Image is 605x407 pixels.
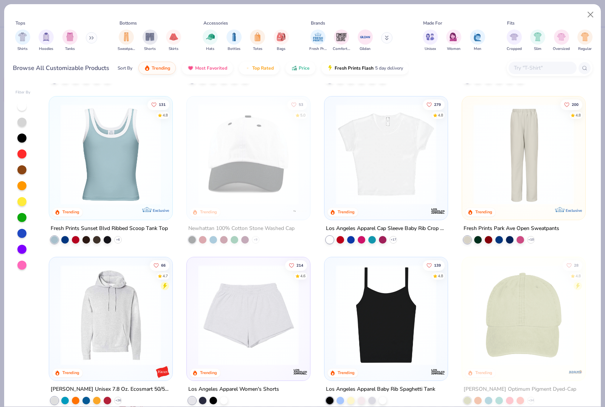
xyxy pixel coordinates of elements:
[302,265,411,365] img: 65257300-10d7-4def-85e3-f46cbce78286
[166,30,181,52] div: filter for Skirts
[434,103,441,107] span: 279
[16,90,31,95] div: Filter By
[203,30,218,52] button: filter button
[188,224,295,233] div: Newhattan 100% Cotton Stone Washed Cap
[253,46,262,52] span: Totes
[581,33,589,41] img: Regular Image
[66,33,74,41] img: Tanks Image
[507,30,522,52] div: filter for Cropped
[169,46,178,52] span: Skirts
[163,113,168,118] div: 4.8
[309,30,327,52] button: filter button
[239,62,279,75] button: Top Rated
[311,20,325,26] div: Brands
[285,260,307,270] button: Like
[568,364,583,379] img: Adams logo
[450,33,458,41] img: Women Image
[578,46,592,52] span: Regular
[144,65,150,71] img: trending.gif
[447,46,461,52] span: Women
[144,46,156,52] span: Shorts
[39,30,54,52] button: filter button
[228,46,240,52] span: Bottles
[470,30,485,52] div: filter for Men
[293,364,308,379] img: Los Angeles Apparel logo
[143,30,158,52] div: filter for Shorts
[423,20,442,26] div: Made For
[57,104,165,205] img: 805349cc-a073-4baf-ae89-b2761e757b43
[528,398,534,403] span: + 34
[299,65,310,71] span: Price
[252,65,274,71] span: Top Rated
[473,33,482,41] img: Men Image
[464,224,559,233] div: Fresh Prints Park Ave Open Sweatpants
[146,33,154,41] img: Shorts Image
[17,46,28,52] span: Shirts
[563,260,582,270] button: Like
[327,65,333,71] img: flash.gif
[534,33,542,41] img: Slim Image
[426,33,434,41] img: Unisex Image
[226,30,242,52] div: filter for Bottles
[250,30,265,52] div: filter for Totes
[277,33,285,41] img: Bags Image
[440,104,548,205] img: f2b333be-1c19-4d0f-b003-dae84be201f4
[39,46,53,52] span: Hoodies
[530,30,545,52] div: filter for Slim
[470,104,578,205] img: 0ed6d0be-3a42-4fd2-9b2a-c5ffc757fdcf
[116,238,120,242] span: + 6
[333,30,350,52] div: filter for Comfort Colors
[358,30,373,52] button: filter button
[250,30,265,52] button: filter button
[510,33,518,41] img: Cropped Image
[188,385,279,394] div: Los Angeles Apparel Women's Shorts
[507,20,515,26] div: Fits
[507,30,522,52] button: filter button
[163,273,168,279] div: 4.7
[333,46,350,52] span: Comfort Colors
[13,64,109,73] div: Browse All Customizable Products
[470,265,578,365] img: 5bced5f3-53ea-498b-b5f0-228ec5730a9c
[152,65,170,71] span: Trending
[336,31,347,43] img: Comfort Colors Image
[390,238,396,242] span: + 17
[118,46,135,52] span: Sweatpants
[118,30,135,52] div: filter for Sweatpants
[470,30,485,52] button: filter button
[425,46,436,52] span: Unisex
[577,30,593,52] div: filter for Regular
[446,30,461,52] div: filter for Women
[553,30,570,52] button: filter button
[15,30,30,52] button: filter button
[312,31,324,43] img: Fresh Prints Image
[333,30,350,52] button: filter button
[300,113,306,118] div: 5.0
[57,265,165,365] img: fe3aba7b-4693-4b3e-ab95-a32d4261720b
[159,103,166,107] span: 131
[277,46,285,52] span: Bags
[62,30,78,52] div: filter for Tanks
[438,113,443,118] div: 4.8
[300,273,306,279] div: 4.6
[423,30,438,52] button: filter button
[360,31,371,43] img: Gildan Image
[309,46,327,52] span: Fresh Prints
[296,263,303,267] span: 214
[430,203,445,219] img: Los Angeles Apparel logo
[254,238,258,242] span: + 9
[332,265,440,365] img: cbf11e79-2adf-4c6b-b19e-3da42613dd1b
[474,46,481,52] span: Men
[299,103,303,107] span: 53
[513,64,571,72] input: Try "T-Shirt"
[326,224,446,233] div: Los Angeles Apparel Cap Sleeve Baby Rib Crop Top
[326,385,435,394] div: Los Angeles Apparel Baby Rib Spaghetti Tank
[507,46,522,52] span: Cropped
[560,99,582,110] button: Like
[194,265,302,365] img: 0f9e37c5-2c60-4d00-8ff5-71159717a189
[253,33,262,41] img: Totes Image
[230,33,238,41] img: Bottles Image
[166,30,181,52] button: filter button
[15,30,30,52] div: filter for Shirts
[577,30,593,52] button: filter button
[274,30,289,52] div: filter for Bags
